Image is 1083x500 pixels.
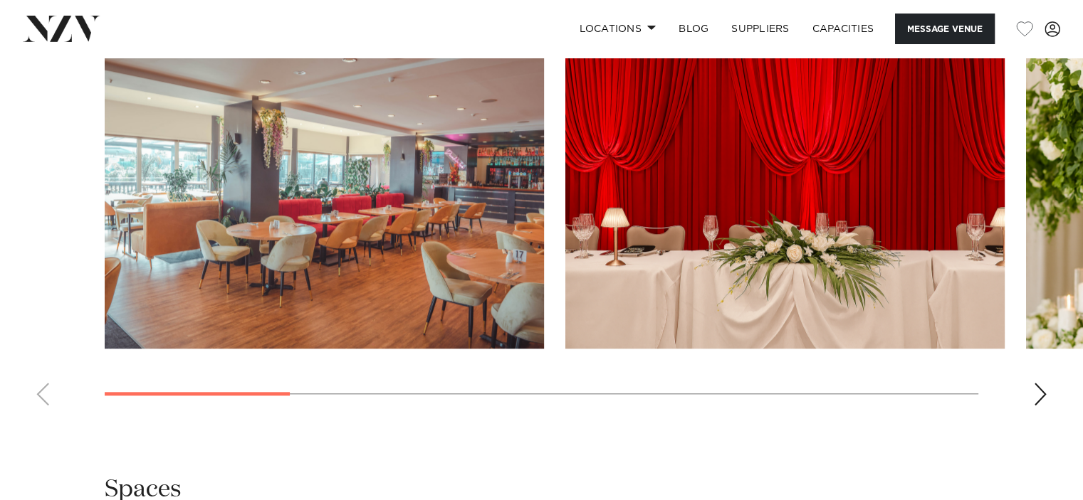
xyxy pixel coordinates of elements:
[565,26,1005,349] img: Bridal table for weddings at Texas Events
[105,26,544,349] img: Dining area at Texas Events in Auckland
[801,14,886,44] a: Capacities
[565,26,1005,349] swiper-slide: 2 / 9
[895,14,995,44] button: Message Venue
[720,14,800,44] a: SUPPLIERS
[23,16,100,41] img: nzv-logo.png
[105,26,544,349] swiper-slide: 1 / 9
[567,14,667,44] a: Locations
[667,14,720,44] a: BLOG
